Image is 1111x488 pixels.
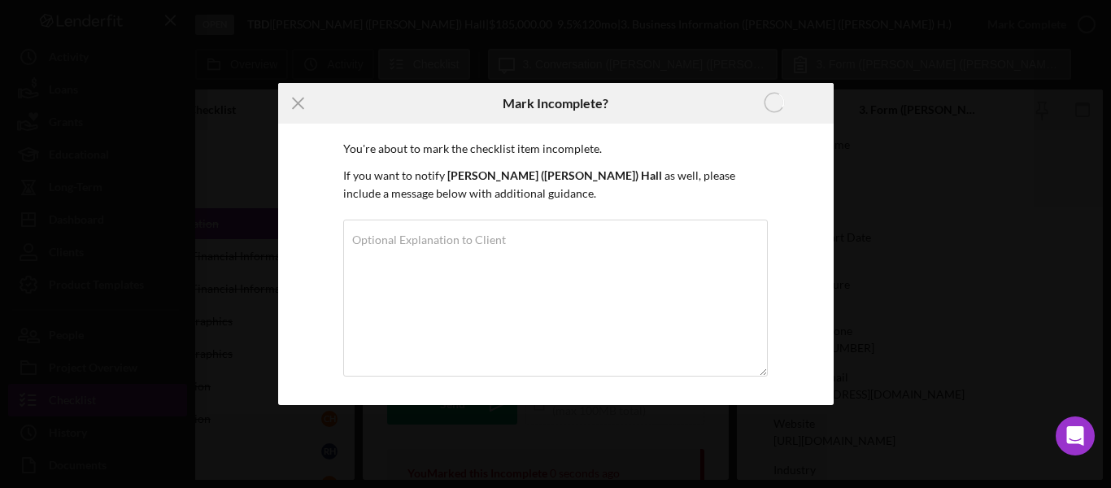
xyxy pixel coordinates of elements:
[352,233,506,246] label: Optional Explanation to Client
[1056,416,1095,455] div: Open Intercom Messenger
[447,168,662,182] b: [PERSON_NAME] ([PERSON_NAME]) Hall
[503,96,608,111] h6: Mark Incomplete?
[343,167,769,203] p: If you want to notify as well, please include a message below with additional guidance.
[715,87,834,120] button: Marking Incomplete
[343,140,769,158] p: You're about to mark the checklist item incomplete.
